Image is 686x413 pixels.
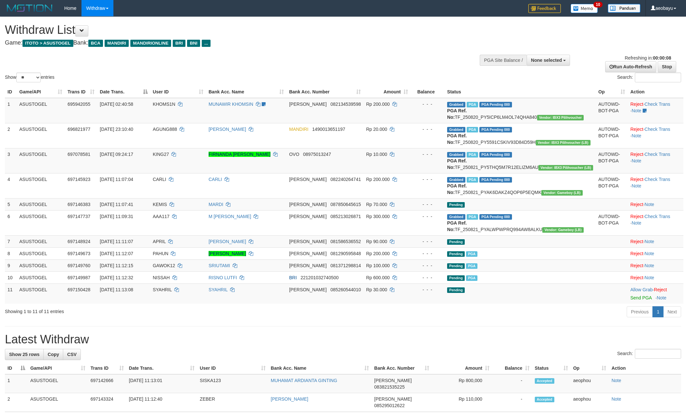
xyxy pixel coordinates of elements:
[303,152,331,157] span: Copy 08975013247 to clipboard
[654,287,667,292] a: Reject
[445,98,596,123] td: TF_250820_PY5ICP6LM4OL74QHA840
[5,86,17,98] th: ID
[466,263,477,269] span: Marked by aeophou
[88,362,126,374] th: Trans ID: activate to sort column ascending
[100,127,133,132] span: [DATE] 23:10:40
[413,274,442,281] div: - - -
[366,275,389,280] span: Rp 600.000
[593,2,602,7] span: 10
[153,214,169,219] span: AAA117
[5,349,44,360] a: Show 25 rows
[630,263,643,268] a: Reject
[330,263,361,268] span: Copy 081371298814 to clipboard
[366,263,389,268] span: Rp 100.000
[445,173,596,198] td: TF_250821_PYAK6DAKZ4QOP6P5EQMK
[531,58,562,63] span: None selected
[538,165,593,171] span: Vendor URL: https://dashboard.q2checkout.com/secure
[609,362,681,374] th: Action
[17,247,65,259] td: ASUSTOGEL
[447,275,465,281] span: Pending
[153,263,175,268] span: GAWOK12
[100,239,133,244] span: [DATE] 11:11:07
[571,393,609,412] td: aeophou
[289,214,327,219] span: [PERSON_NAME]
[663,306,681,317] a: Next
[625,55,671,61] span: Refreshing in:
[447,133,467,145] b: PGA Ref. No:
[5,198,17,210] td: 5
[627,306,653,317] a: Previous
[630,295,651,300] a: Send PGA
[447,183,467,195] b: PGA Ref. No:
[5,259,17,271] td: 9
[63,349,81,360] a: CSV
[413,213,442,220] div: - - -
[658,61,676,72] a: Stop
[628,148,683,173] td: · ·
[632,158,641,163] a: Note
[67,202,90,207] span: 697146383
[411,86,445,98] th: Balance
[608,4,640,13] img: panduan.png
[628,271,683,283] td: ·
[447,102,465,107] span: Grabbed
[653,55,671,61] strong: 00:00:08
[67,152,90,157] span: 697078581
[528,4,561,13] img: Feedback.jpg
[479,127,512,132] span: PGA Pending
[312,127,345,132] span: Copy 1490013651197 to clipboard
[535,378,554,384] span: Accepted
[645,177,670,182] a: Check Trans
[645,152,670,157] a: Check Trans
[571,362,609,374] th: Op: activate to sort column ascending
[5,210,17,235] td: 6
[17,148,65,173] td: ASUSTOGEL
[492,374,532,393] td: -
[100,275,133,280] span: [DATE] 11:12:32
[153,251,168,256] span: PAHUN
[447,220,467,232] b: PGA Ref. No:
[527,55,570,66] button: None selected
[17,283,65,304] td: ASUSTOGEL
[330,214,361,219] span: Copy 085213026871 to clipboard
[197,393,268,412] td: ZEBER
[657,295,666,300] a: Note
[632,183,641,188] a: Note
[330,177,361,182] span: Copy 082240264741 to clipboard
[413,262,442,269] div: - - -
[153,102,175,107] span: KHOMS1N
[630,239,643,244] a: Reject
[209,275,237,280] a: RISNO LUTFI
[271,396,308,402] a: [PERSON_NAME]
[289,177,327,182] span: [PERSON_NAME]
[479,102,512,107] span: PGA Pending
[67,352,77,357] span: CSV
[432,393,492,412] td: Rp 110,000
[5,123,17,148] td: 2
[596,210,628,235] td: AUTOWD-BOT-PGA
[202,40,211,47] span: ...
[17,86,65,98] th: Game/API: activate to sort column ascending
[366,214,389,219] span: Rp 300.000
[374,403,404,408] span: Copy 085295012622 to clipboard
[635,349,681,359] input: Search:
[289,251,327,256] span: [PERSON_NAME]
[209,251,246,256] a: [PERSON_NAME]
[206,86,286,98] th: Bank Acc. Name: activate to sort column ascending
[645,202,654,207] a: Note
[630,127,643,132] a: Reject
[209,214,251,219] a: M [PERSON_NAME]
[596,123,628,148] td: AUTOWD-BOT-PGA
[271,378,337,383] a: MUHAMAT ARDIANTA GINTING
[447,177,465,183] span: Grabbed
[126,393,197,412] td: [DATE] 11:12:40
[628,247,683,259] td: ·
[630,214,643,219] a: Reject
[374,384,404,390] span: Copy 083821535225 to clipboard
[413,238,442,245] div: - - -
[268,362,372,374] th: Bank Acc. Name: activate to sort column ascending
[532,362,571,374] th: Status: activate to sort column ascending
[67,239,90,244] span: 697148924
[628,198,683,210] td: ·
[197,362,268,374] th: User ID: activate to sort column ascending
